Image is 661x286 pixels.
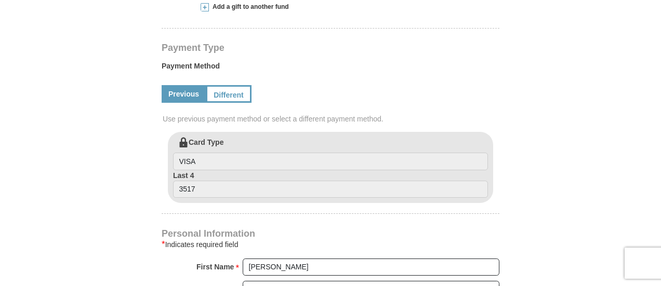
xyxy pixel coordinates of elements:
[163,114,500,124] span: Use previous payment method or select a different payment method.
[162,238,499,251] div: Indicates required field
[162,85,206,103] a: Previous
[173,153,488,170] input: Card Type
[162,61,499,76] label: Payment Method
[173,170,488,198] label: Last 4
[162,229,499,238] h4: Personal Information
[162,44,499,52] h4: Payment Type
[173,137,488,170] label: Card Type
[209,3,289,11] span: Add a gift to another fund
[206,85,252,103] a: Different
[173,181,488,198] input: Last 4
[196,260,234,274] strong: First Name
